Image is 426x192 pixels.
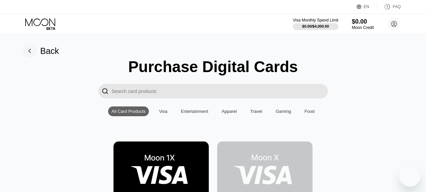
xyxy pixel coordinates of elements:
[377,3,401,10] div: FAQ
[247,106,266,116] div: Travel
[276,109,291,114] div: Gaming
[250,109,262,114] div: Travel
[304,109,315,114] div: Food
[40,46,59,56] div: Back
[222,109,237,114] div: Apparel
[293,18,338,30] div: Visa Monthly Spend Limit$0.00/$4,000.00
[181,109,208,114] div: Entertainment
[111,109,145,114] div: All Card Products
[102,87,108,95] div: 
[23,44,59,58] div: Back
[128,58,298,76] div: Purchase Digital Cards
[352,18,374,30] div: $0.00Moon Credit
[399,165,421,187] iframe: Button to launch messaging window
[352,25,374,30] div: Moon Credit
[293,18,338,23] div: Visa Monthly Spend Limit
[177,106,211,116] div: Entertainment
[357,3,377,10] div: EN
[108,106,149,116] div: All Card Products
[159,109,167,114] div: Visa
[272,106,295,116] div: Gaming
[112,84,328,98] input: Search card products
[156,106,171,116] div: Visa
[98,84,112,98] div: 
[218,106,240,116] div: Apparel
[301,106,318,116] div: Food
[364,4,369,9] div: EN
[302,24,329,28] div: $0.00 / $4,000.00
[352,18,374,25] div: $0.00
[393,4,401,9] div: FAQ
